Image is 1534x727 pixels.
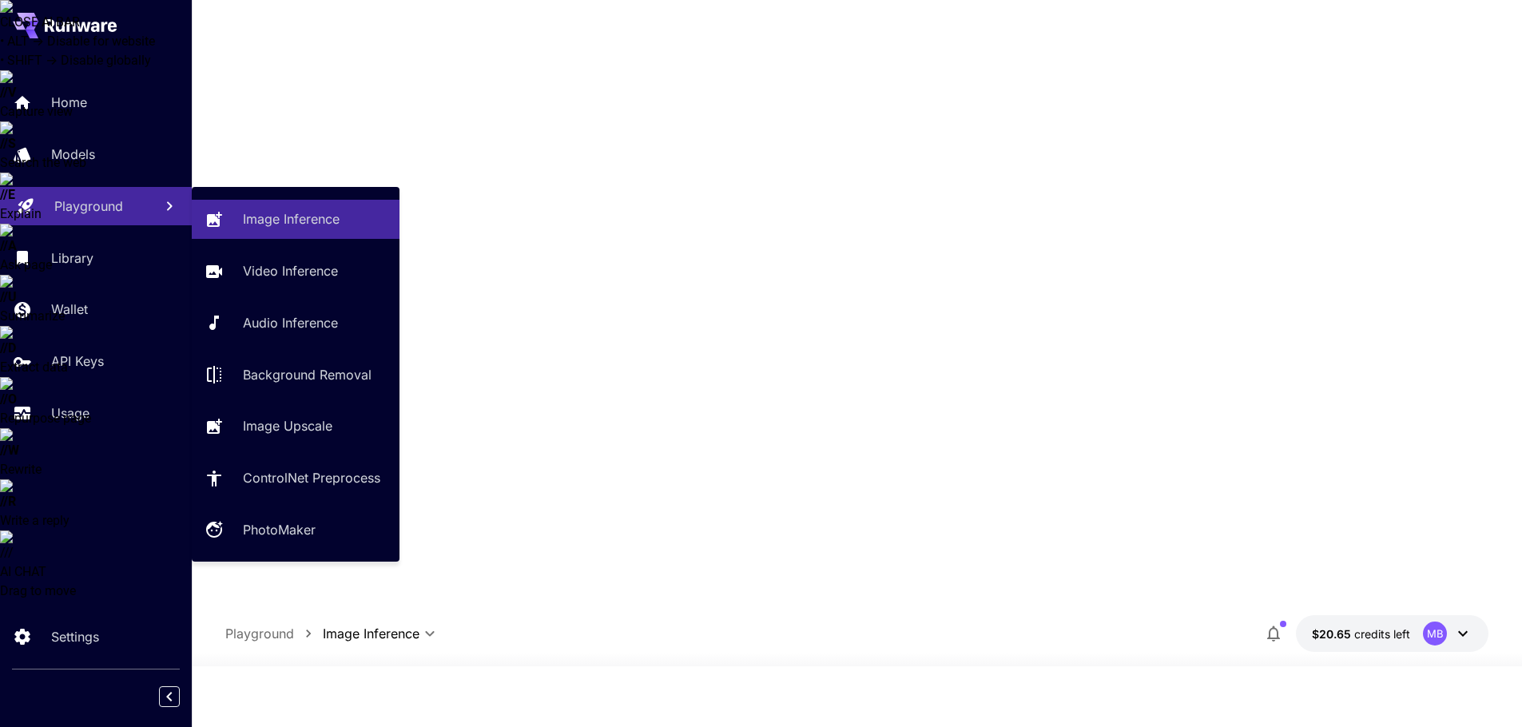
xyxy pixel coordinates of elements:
[1423,622,1447,646] div: MB
[323,624,419,643] span: Image Inference
[225,624,323,643] nav: breadcrumb
[159,686,180,707] button: Collapse sidebar
[1354,627,1410,641] span: credits left
[1296,615,1488,652] button: $20.64907
[51,627,99,646] p: Settings
[1312,627,1354,641] span: $20.65
[1312,626,1410,642] div: $20.64907
[171,682,192,711] div: Collapse sidebar
[225,624,294,643] p: Playground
